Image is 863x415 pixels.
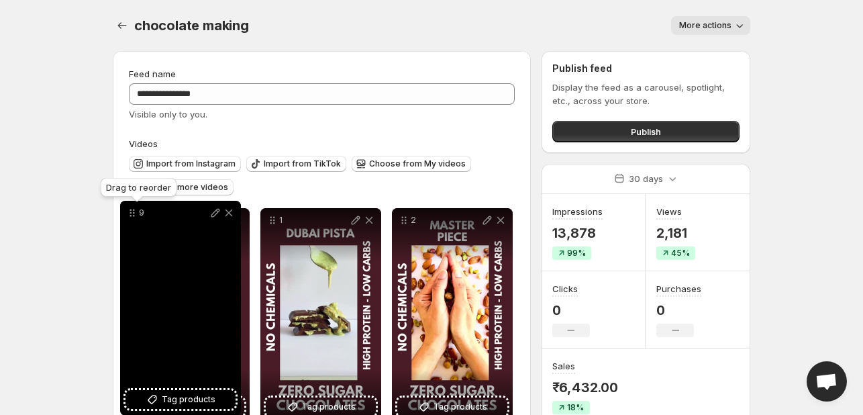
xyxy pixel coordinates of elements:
p: 9 [139,207,209,218]
button: Import from TikTok [246,156,346,172]
span: 99% [567,248,586,259]
p: 2,181 [656,225,695,241]
span: Visible only to you. [129,109,207,120]
h2: Publish feed [552,62,740,75]
span: Import from TikTok [264,158,341,169]
span: Import from Instagram [146,158,236,169]
p: 13,878 [552,225,603,241]
h3: Purchases [656,282,701,295]
span: Videos [129,138,158,149]
h3: Impressions [552,205,603,218]
button: Tag products [125,390,236,409]
p: 0 [552,302,590,318]
span: 18% [567,402,584,413]
h3: Clicks [552,282,578,295]
button: Publish [552,121,740,142]
button: Choose from My videos [352,156,471,172]
button: Upload more videos [129,179,234,195]
span: Tag products [302,400,356,414]
span: Feed name [129,68,176,79]
span: More actions [679,20,731,31]
p: ₹6,432.00 [552,379,618,396]
p: Display the feed as a carousel, spotlight, etc., across your store. [552,81,740,107]
span: Choose from My videos [369,158,466,169]
p: 1 [279,215,349,226]
p: 30 days [629,172,663,185]
span: Upload more videos [146,182,228,193]
span: Tag products [434,400,487,414]
button: Import from Instagram [129,156,241,172]
span: Tag products [162,393,215,406]
button: Settings [113,16,132,35]
button: More actions [671,16,750,35]
span: chocolate making [134,17,249,34]
p: 0 [656,302,701,318]
span: 45% [671,248,690,259]
p: 2 [411,215,480,226]
span: Publish [631,125,661,138]
a: Open chat [807,361,847,402]
h3: Sales [552,359,575,373]
h3: Views [656,205,682,218]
